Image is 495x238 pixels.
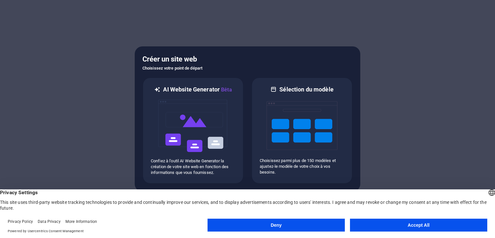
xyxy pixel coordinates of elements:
p: Choisissez parmi plus de 150 modèles et ajustez-le modèle de votre choix à vos besoins. [260,158,344,175]
h6: AI Website Generator [163,86,232,94]
h6: Choisissez votre point de départ [142,64,353,72]
div: Sélection du modèleChoisissez parmi plus de 150 modèles et ajustez-le modèle de votre choix à vos... [251,77,353,184]
p: Confiez à l'outil AI Website Generator la création de votre site web en fonction des informations... [151,158,235,176]
span: Bêta [220,87,232,93]
h5: Créer un site web [142,54,353,64]
h6: Sélection du modèle [279,86,334,93]
div: AI Website GeneratorBêtaaiConfiez à l'outil AI Website Generator la création de votre site web en... [142,77,244,184]
img: ai [158,94,228,158]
